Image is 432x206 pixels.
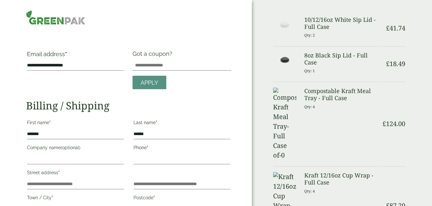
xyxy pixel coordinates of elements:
[304,104,315,109] small: Qty: 4
[27,168,124,179] label: Street address
[133,143,230,154] label: Phone
[386,24,390,32] span: £
[27,193,124,204] label: Town / City
[273,88,296,160] img: Compostable Kraft Meal Tray-Full Case of-0
[133,193,230,204] label: Postcode
[386,24,405,32] bdi: 41.74
[304,16,378,30] h3: 10/12/16oz White Sip Lid - Full Case
[133,118,230,129] label: Last name
[49,120,51,125] abbr: required
[141,79,158,86] span: Apply
[58,170,60,175] abbr: required
[382,119,405,128] bdi: 124.00
[27,118,124,129] label: First name
[304,189,315,193] small: Qty: 4
[304,88,378,101] h3: Compostable Kraft Meal Tray - Full Case
[27,143,124,154] label: Company name
[304,33,315,38] small: Qty: 2
[61,145,80,150] span: (optional)
[386,59,405,68] bdi: 18.49
[147,145,148,150] abbr: required
[26,10,85,25] img: GreenPak Supplies
[133,76,166,90] a: Apply
[133,50,175,60] label: Got a coupon?
[156,120,157,125] abbr: required
[304,68,315,73] small: Qty: 1
[65,51,67,57] abbr: required
[382,119,386,128] span: £
[304,52,378,66] h3: 8oz Black Sip Lid - Full Case
[26,99,232,112] h2: Billing / Shipping
[27,51,124,60] label: Email address
[153,195,155,200] abbr: required
[51,195,53,200] abbr: required
[386,59,390,68] span: £
[304,172,378,186] h3: Kraft 12/16oz Cup Wrap - Full Case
